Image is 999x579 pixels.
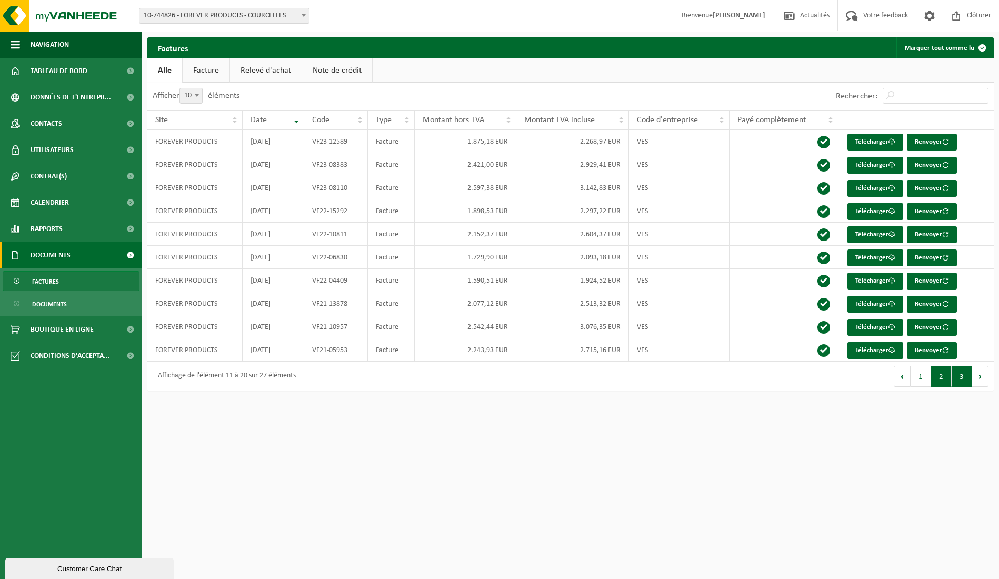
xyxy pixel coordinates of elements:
td: 2.268,97 EUR [516,130,629,153]
td: Facture [368,269,415,292]
td: 2.513,32 EUR [516,292,629,315]
td: Facture [368,223,415,246]
td: Facture [368,315,415,338]
td: [DATE] [243,130,304,153]
td: 1.729,90 EUR [415,246,516,269]
td: VES [629,130,730,153]
td: Facture [368,199,415,223]
button: Renvoyer [907,203,957,220]
span: Utilisateurs [31,137,74,163]
td: VF22-10811 [304,223,368,246]
a: Télécharger [847,180,903,197]
span: Date [251,116,267,124]
td: FOREVER PRODUCTS [147,130,243,153]
span: Code [312,116,329,124]
td: 2.152,37 EUR [415,223,516,246]
td: Facture [368,130,415,153]
td: FOREVER PRODUCTS [147,246,243,269]
button: Renvoyer [907,249,957,266]
td: 2.421,00 EUR [415,153,516,176]
button: Renvoyer [907,342,957,359]
span: 10 [180,88,202,103]
button: 1 [911,366,931,387]
span: Montant hors TVA [423,116,484,124]
td: 3.142,83 EUR [516,176,629,199]
span: Contrat(s) [31,163,67,189]
td: Facture [368,338,415,362]
td: Facture [368,153,415,176]
td: FOREVER PRODUCTS [147,269,243,292]
td: [DATE] [243,269,304,292]
td: [DATE] [243,199,304,223]
span: Conditions d'accepta... [31,343,110,369]
td: 2.597,38 EUR [415,176,516,199]
span: Montant TVA incluse [524,116,595,124]
a: Télécharger [847,296,903,313]
iframe: chat widget [5,556,176,579]
button: Renvoyer [907,134,957,151]
td: VES [629,153,730,176]
span: Données de l'entrepr... [31,84,111,111]
span: Boutique en ligne [31,316,94,343]
span: Navigation [31,32,69,58]
span: 10-744826 - FOREVER PRODUCTS - COURCELLES [139,8,309,24]
td: [DATE] [243,153,304,176]
a: Note de crédit [302,58,372,83]
strong: [PERSON_NAME] [713,12,765,19]
td: FOREVER PRODUCTS [147,176,243,199]
td: Facture [368,292,415,315]
td: 3.076,35 EUR [516,315,629,338]
a: Télécharger [847,249,903,266]
td: [DATE] [243,246,304,269]
a: Documents [3,294,139,314]
span: Documents [32,294,67,314]
button: Renvoyer [907,226,957,243]
a: Relevé d'achat [230,58,302,83]
td: FOREVER PRODUCTS [147,223,243,246]
td: 1.898,53 EUR [415,199,516,223]
span: Type [376,116,392,124]
td: VES [629,338,730,362]
td: VES [629,315,730,338]
td: 2.093,18 EUR [516,246,629,269]
span: 10 [179,88,203,104]
td: FOREVER PRODUCTS [147,292,243,315]
td: FOREVER PRODUCTS [147,315,243,338]
button: Previous [894,366,911,387]
span: 10-744826 - FOREVER PRODUCTS - COURCELLES [139,8,309,23]
div: Affichage de l'élément 11 à 20 sur 27 éléments [153,367,296,386]
td: VF23-08383 [304,153,368,176]
td: [DATE] [243,315,304,338]
a: Télécharger [847,203,903,220]
td: [DATE] [243,176,304,199]
td: FOREVER PRODUCTS [147,199,243,223]
td: [DATE] [243,292,304,315]
span: Tableau de bord [31,58,87,84]
button: Renvoyer [907,180,957,197]
td: VES [629,269,730,292]
td: VES [629,292,730,315]
td: VES [629,246,730,269]
td: [DATE] [243,223,304,246]
td: VES [629,223,730,246]
a: Télécharger [847,319,903,336]
span: Site [155,116,168,124]
span: Rapports [31,216,63,242]
a: Télécharger [847,134,903,151]
td: VF21-13878 [304,292,368,315]
a: Télécharger [847,273,903,289]
td: 1.590,51 EUR [415,269,516,292]
a: Alle [147,58,182,83]
td: VF22-15292 [304,199,368,223]
span: Code d'entreprise [637,116,698,124]
td: VF23-12589 [304,130,368,153]
td: Facture [368,246,415,269]
td: FOREVER PRODUCTS [147,153,243,176]
button: 2 [931,366,952,387]
td: 2.604,37 EUR [516,223,629,246]
td: VF21-10957 [304,315,368,338]
td: VF22-06830 [304,246,368,269]
a: Télécharger [847,342,903,359]
label: Rechercher: [836,92,877,101]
